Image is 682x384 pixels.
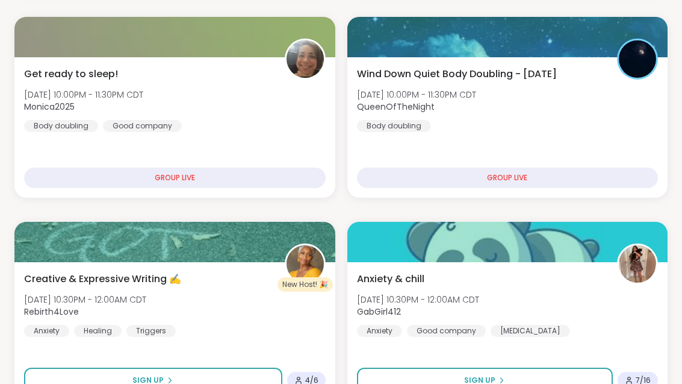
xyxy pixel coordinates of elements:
b: GabGirl412 [357,306,401,318]
img: GabGirl412 [619,245,656,283]
span: [DATE] 10:30PM - 12:00AM CDT [357,294,479,306]
div: Good company [103,120,182,132]
span: [DATE] 10:00PM - 11:30PM CDT [357,89,476,101]
div: Triggers [126,325,176,337]
span: [DATE] 10:30PM - 12:00AM CDT [24,294,146,306]
img: QueenOfTheNight [619,40,656,78]
div: Anxiety [24,325,69,337]
b: QueenOfTheNight [357,101,435,113]
div: Good company [407,325,486,337]
b: Monica2025 [24,101,75,113]
div: New Host! 🎉 [277,277,333,292]
div: GROUP LIVE [357,168,659,188]
span: Wind Down Quiet Body Doubling - [DATE] [357,67,557,81]
span: Anxiety & chill [357,272,424,286]
div: Anxiety [357,325,402,337]
span: Creative & Expressive Writing ✍️ [24,272,181,286]
img: Rebirth4Love [287,245,324,283]
div: Body doubling [24,120,98,132]
span: Get ready to sleep! [24,67,118,81]
img: Monica2025 [287,40,324,78]
div: [MEDICAL_DATA] [491,325,570,337]
div: GROUP LIVE [24,168,326,188]
div: Healing [74,325,122,337]
div: Body doubling [357,120,431,132]
b: Rebirth4Love [24,306,79,318]
span: [DATE] 10:00PM - 11:30PM CDT [24,89,143,101]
